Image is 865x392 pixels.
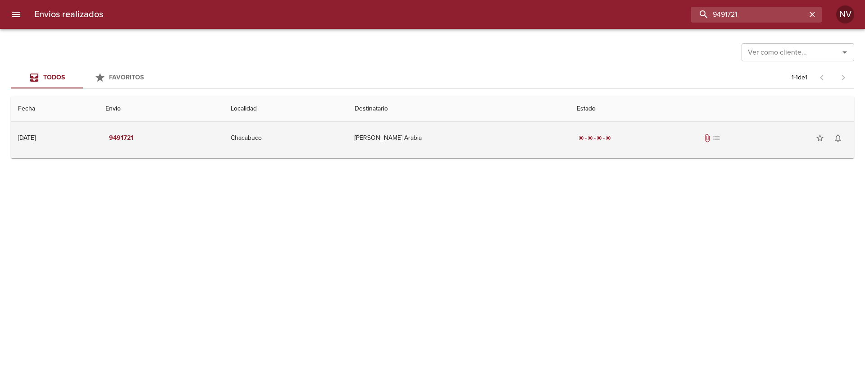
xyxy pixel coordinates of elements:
[838,46,851,59] button: Abrir
[109,133,133,144] em: 9491721
[109,74,144,81] span: Favoritos
[815,134,824,143] span: star_border
[347,122,569,154] td: [PERSON_NAME] Arabia
[596,135,602,141] span: radio_button_checked
[34,7,103,22] h6: Envios realizados
[833,134,842,143] span: notifications_none
[11,96,854,158] table: Tabla de envíos del cliente
[587,135,593,141] span: radio_button_checked
[703,134,712,143] span: Tiene documentos adjuntos
[43,74,65,81] span: Todos
[569,96,854,122] th: Estado
[5,4,27,25] button: menu
[11,67,155,88] div: Tabs Envios
[18,134,36,142] div: [DATE]
[98,96,223,122] th: Envio
[836,5,854,23] div: Abrir información de usuario
[811,129,829,147] button: Agregar a favoritos
[577,134,613,143] div: Entregado
[223,96,347,122] th: Localidad
[347,96,569,122] th: Destinatario
[712,134,721,143] span: No tiene pedido asociado
[11,96,98,122] th: Fecha
[792,73,807,82] p: 1 - 1 de 1
[578,135,584,141] span: radio_button_checked
[829,129,847,147] button: Activar notificaciones
[811,73,833,82] span: Pagina anterior
[605,135,611,141] span: radio_button_checked
[223,122,347,154] td: Chacabuco
[833,67,854,88] span: Pagina siguiente
[105,130,137,147] button: 9491721
[836,5,854,23] div: NV
[691,7,806,23] input: buscar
